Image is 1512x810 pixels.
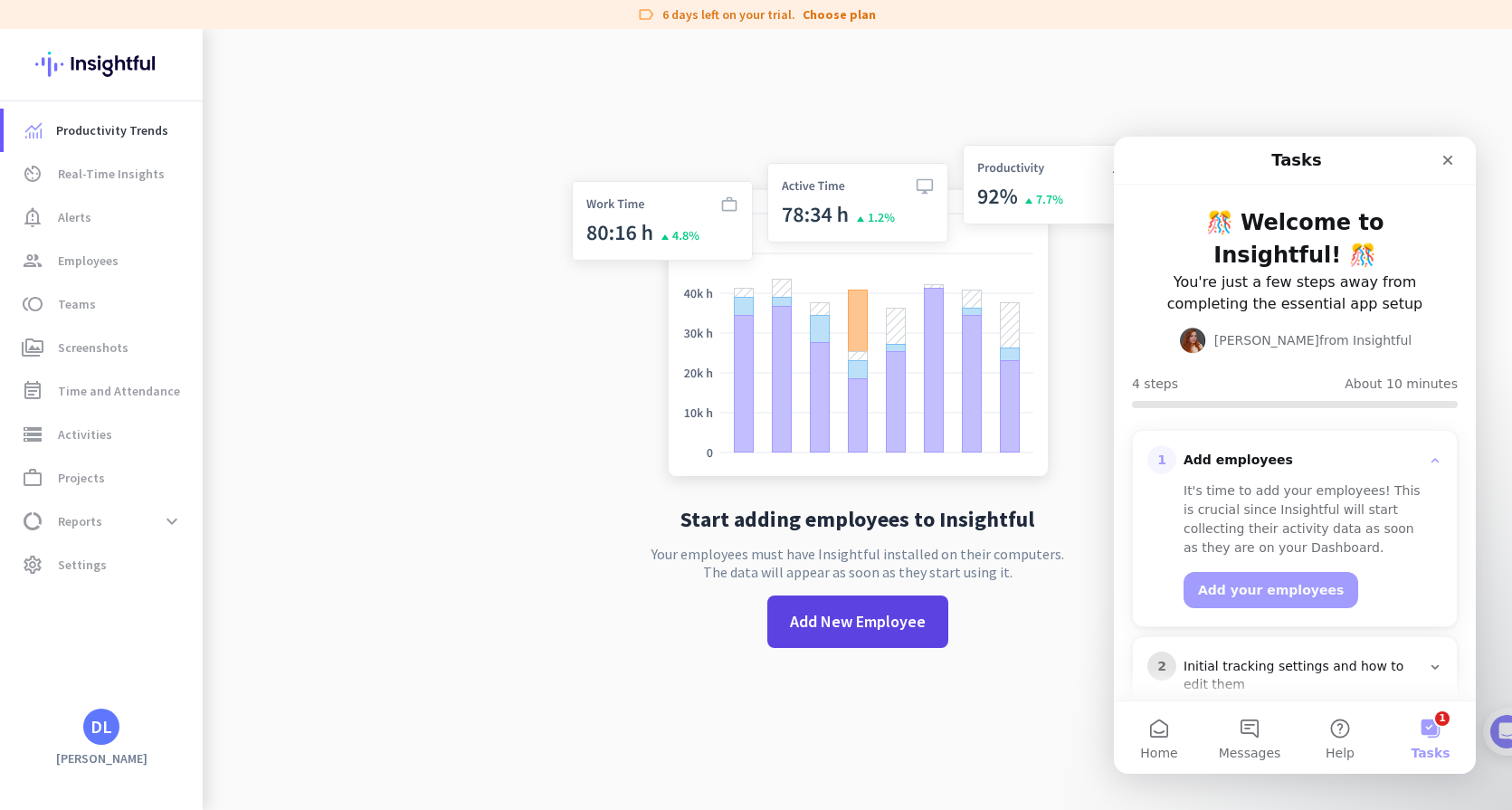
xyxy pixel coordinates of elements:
i: storage [22,424,43,445]
img: no-search-results [558,134,1157,494]
i: data_usage [22,510,43,532]
span: Add New Employee [790,610,926,634]
i: notification_important [22,206,43,228]
span: Teams [58,293,96,315]
i: group [22,250,43,272]
i: perm_media [22,337,43,358]
a: menu-itemProductivity Trends [4,109,203,152]
iframe: Intercom live chat [1114,137,1476,774]
span: Settings [58,554,107,576]
span: Projects [58,467,105,489]
a: av_timerReal-Time Insights [4,152,203,195]
a: event_noteTime and Attendance [4,369,203,413]
a: Choose plan [803,5,876,24]
span: Time and Attendance [58,380,180,402]
div: DL [90,718,112,736]
a: perm_mediaScreenshots [4,326,203,369]
i: settings [22,554,43,576]
span: Alerts [58,206,91,228]
span: Reports [58,510,102,532]
img: Insightful logo [35,29,167,100]
a: groupEmployees [4,239,203,282]
img: menu-item [25,122,42,138]
button: Add New Employee [767,596,948,648]
i: toll [22,293,43,315]
span: Real-Time Insights [58,163,165,185]
span: Screenshots [58,337,128,358]
i: av_timer [22,163,43,185]
a: notification_importantAlerts [4,195,203,239]
span: Productivity Trends [56,119,168,141]
a: data_usageReportsexpand_more [4,500,203,543]
i: work_outline [22,467,43,489]
button: expand_more [156,505,188,538]
a: settingsSettings [4,543,203,586]
a: storageActivities [4,413,203,456]
h2: Start adding employees to Insightful [680,509,1034,530]
span: Employees [58,250,119,272]
p: Your employees must have Insightful installed on their computers. The data will appear as soon as... [651,545,1064,581]
span: Activities [58,424,112,445]
a: work_outlineProjects [4,456,203,500]
a: tollTeams [4,282,203,326]
i: label [637,5,655,24]
i: event_note [22,380,43,402]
